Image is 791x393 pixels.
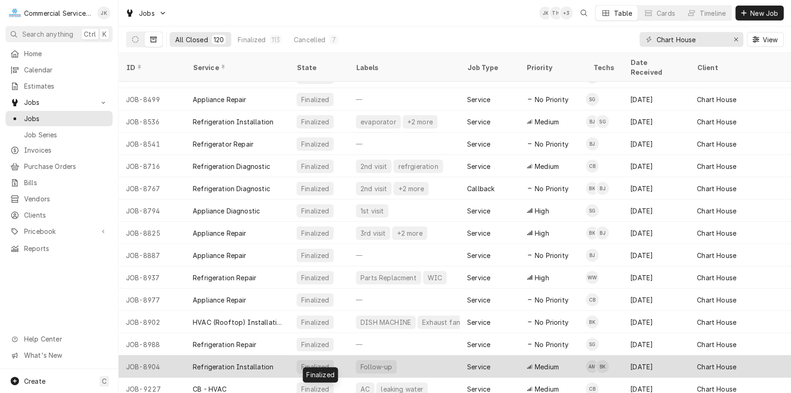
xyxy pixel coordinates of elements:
[586,182,599,195] div: BK
[596,115,609,128] div: Sebastian Gomez's Avatar
[102,29,107,39] span: K
[623,88,690,110] div: [DATE]
[623,155,690,177] div: [DATE]
[467,95,490,104] div: Service
[535,117,559,127] span: Medium
[535,95,569,104] span: No Priority
[586,316,599,329] div: BK
[697,228,736,238] div: Chart House
[747,32,784,47] button: View
[300,206,330,216] div: Finalized
[193,228,247,238] div: Appliance Repair
[24,49,108,58] span: Home
[586,360,599,373] div: AM
[193,117,273,127] div: Refrigeration Installation
[24,194,108,204] span: Vendors
[586,93,599,106] div: SG
[596,182,609,195] div: BJ
[700,8,726,18] div: Timeline
[297,63,341,72] div: State
[550,6,563,19] div: Tricia Hansen's Avatar
[300,295,330,305] div: Finalized
[535,161,559,171] span: Medium
[193,251,247,260] div: Appliance Repair
[119,333,185,355] div: JOB-8988
[6,142,113,158] a: Invoices
[623,222,690,244] div: [DATE]
[119,355,185,378] div: JOB-8904
[300,117,330,127] div: Finalized
[300,184,330,193] div: Finalized
[397,161,439,171] div: refrgieration
[586,137,599,150] div: BJ
[119,266,185,289] div: JOB-8937
[119,110,185,133] div: JOB-8536
[467,184,494,193] div: Callback
[535,228,549,238] span: High
[6,191,113,206] a: Vendors
[535,206,549,216] span: High
[586,137,599,150] div: Brandon Johnson's Avatar
[697,95,736,104] div: Chart House
[586,249,599,262] div: Brandon Johnson's Avatar
[586,316,599,329] div: Brian Key's Avatar
[119,311,185,333] div: JOB-8902
[193,139,253,149] div: Refrigerator Repair
[6,62,113,77] a: Calendar
[697,63,784,72] div: Client
[586,226,599,239] div: BK
[697,295,736,305] div: Chart House
[630,58,680,77] div: Date Received
[193,317,282,327] div: HVAC (Rooftop) Installation
[6,111,113,126] a: Jobs
[535,340,569,349] span: No Priority
[535,251,569,260] span: No Priority
[550,6,563,19] div: TH
[614,8,632,18] div: Table
[175,35,208,45] div: All Closed
[300,273,330,283] div: Finalized
[24,178,108,187] span: Bills
[623,355,690,378] div: [DATE]
[467,317,490,327] div: Service
[119,289,185,311] div: JOB-8977
[6,127,113,142] a: Job Series
[360,161,388,171] div: 2nd visit
[467,206,490,216] div: Service
[535,273,549,283] span: High
[193,63,280,72] div: Service
[121,6,171,21] a: Go to Jobs
[97,6,110,19] div: JK
[238,35,266,45] div: Finalized
[656,32,726,47] input: Keyword search
[8,6,21,19] div: C
[623,289,690,311] div: [DATE]
[331,35,336,45] div: 7
[697,161,736,171] div: Chart House
[586,204,599,217] div: SG
[300,362,330,372] div: Finalized
[6,331,113,347] a: Go to Help Center
[300,228,330,238] div: Finalized
[139,8,155,18] span: Jobs
[348,289,460,311] div: —
[119,222,185,244] div: JOB-8825
[348,133,460,155] div: —
[586,115,599,128] div: BJ
[300,317,330,327] div: Finalized
[421,317,461,327] div: Exhaust fan
[596,360,609,373] div: BK
[697,139,736,149] div: Chart House
[6,46,113,61] a: Home
[24,210,108,220] span: Clients
[193,95,247,104] div: Appliance Repair
[535,139,569,149] span: No Priority
[760,35,779,45] span: View
[539,6,552,19] div: John Key's Avatar
[586,182,599,195] div: Bill Key's Avatar
[348,333,460,355] div: —
[6,241,113,256] a: Reports
[697,117,736,127] div: Chart House
[535,184,569,193] span: No Priority
[360,362,393,372] div: Follow-up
